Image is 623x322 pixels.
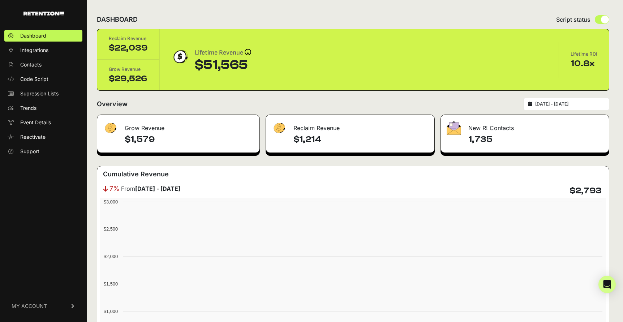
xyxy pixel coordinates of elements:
a: MY ACCOUNT [4,295,82,317]
span: MY ACCOUNT [12,302,47,310]
h4: $1,579 [125,134,254,145]
text: $2,500 [104,226,118,232]
a: Code Script [4,73,82,85]
div: Lifetime ROI [571,51,597,58]
img: fa-dollar-13500eef13a19c4ab2b9ed9ad552e47b0d9fc28b02b83b90ba0e00f96d6372e9.png [272,121,286,135]
text: $2,000 [104,254,118,259]
span: Trends [20,104,36,112]
div: Grow Revenue [109,66,147,73]
a: Supression Lists [4,88,82,99]
span: Event Details [20,119,51,126]
span: Support [20,148,39,155]
text: $1,500 [104,281,118,287]
div: $22,039 [109,42,147,54]
span: Contacts [20,61,42,68]
a: Contacts [4,59,82,70]
a: Support [4,146,82,157]
h4: $2,793 [570,185,602,197]
img: dollar-coin-05c43ed7efb7bc0c12610022525b4bbbb207c7efeef5aecc26f025e68dcafac9.png [171,48,189,66]
span: Integrations [20,47,48,54]
div: $29,526 [109,73,147,85]
a: Reactivate [4,131,82,143]
text: $3,000 [104,199,118,205]
div: Open Intercom Messenger [598,276,616,293]
span: 7% [109,184,120,194]
span: From [121,184,180,193]
span: Supression Lists [20,90,59,97]
a: Event Details [4,117,82,128]
a: Integrations [4,44,82,56]
img: fa-dollar-13500eef13a19c4ab2b9ed9ad552e47b0d9fc28b02b83b90ba0e00f96d6372e9.png [103,121,117,135]
text: $1,000 [104,309,118,314]
strong: [DATE] - [DATE] [135,185,180,192]
img: fa-envelope-19ae18322b30453b285274b1b8af3d052b27d846a4fbe8435d1a52b978f639a2.png [447,121,461,135]
div: Reclaim Revenue [266,115,435,137]
span: Reactivate [20,133,46,141]
div: 10.8x [571,58,597,69]
img: Retention.com [23,12,64,16]
h4: 1,735 [468,134,603,145]
span: Code Script [20,76,48,83]
a: Dashboard [4,30,82,42]
h2: Overview [97,99,128,109]
span: Script status [556,15,590,24]
div: Grow Revenue [97,115,259,137]
div: Lifetime Revenue [195,48,251,58]
div: Reclaim Revenue [109,35,147,42]
h3: Cumulative Revenue [103,169,169,179]
a: Trends [4,102,82,114]
h4: $1,214 [293,134,429,145]
div: $51,565 [195,58,251,72]
span: Dashboard [20,32,46,39]
div: New R! Contacts [441,115,609,137]
h2: DASHBOARD [97,14,138,25]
